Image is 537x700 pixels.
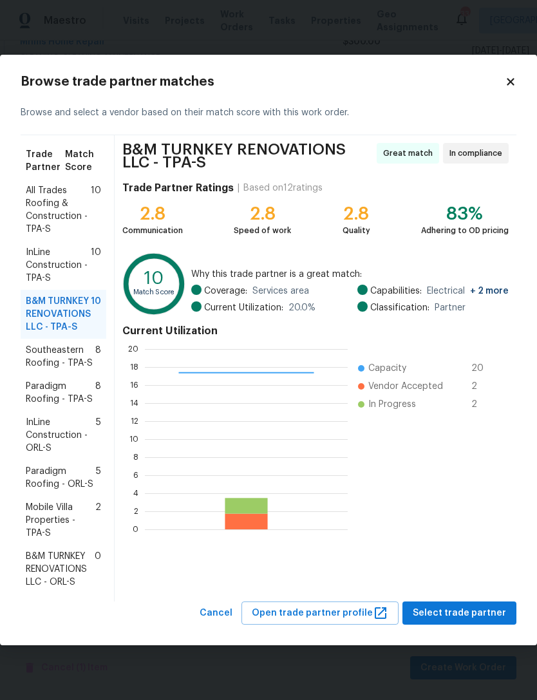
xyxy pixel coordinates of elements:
[252,605,388,621] span: Open trade partner profile
[343,224,370,237] div: Quality
[122,207,183,220] div: 2.8
[234,224,291,237] div: Speed of work
[252,285,309,298] span: Services area
[471,398,492,411] span: 2
[122,325,509,337] h4: Current Utilization
[421,224,509,237] div: Adhering to OD pricing
[368,362,406,375] span: Capacity
[368,380,443,393] span: Vendor Accepted
[243,182,323,194] div: Based on 12 ratings
[191,268,509,281] span: Why this trade partner is a great match:
[26,501,95,540] span: Mobile Villa Properties - TPA-S
[370,285,422,298] span: Capabilities:
[65,148,101,174] span: Match Score
[194,601,238,625] button: Cancel
[128,345,138,353] text: 20
[122,224,183,237] div: Communication
[26,148,65,174] span: Trade Partner
[130,363,138,371] text: 18
[133,453,138,461] text: 8
[368,398,416,411] span: In Progress
[471,380,492,393] span: 2
[26,416,96,455] span: InLine Construction - ORL-S
[133,471,138,479] text: 6
[91,295,101,334] span: 10
[133,289,175,296] text: Match Score
[413,605,506,621] span: Select trade partner
[134,507,138,515] text: 2
[370,301,429,314] span: Classification:
[130,381,138,389] text: 16
[421,207,509,220] div: 83%
[91,184,101,236] span: 10
[288,301,316,314] span: 20.0 %
[435,301,466,314] span: Partner
[129,435,138,443] text: 10
[26,246,91,285] span: InLine Construction - TPA-S
[343,207,370,220] div: 2.8
[26,380,95,406] span: Paradigm Roofing - TPA-S
[402,601,516,625] button: Select trade partner
[96,465,101,491] span: 5
[200,605,232,621] span: Cancel
[96,416,101,455] span: 5
[241,601,399,625] button: Open trade partner profile
[131,417,138,425] text: 12
[449,147,507,160] span: In compliance
[383,147,438,160] span: Great match
[26,550,95,589] span: B&M TURNKEY RENOVATIONS LLC - ORL-S
[234,207,291,220] div: 2.8
[21,91,516,135] div: Browse and select a vendor based on their match score with this work order.
[26,465,96,491] span: Paradigm Roofing - ORL-S
[471,362,492,375] span: 20
[95,344,101,370] span: 8
[26,295,91,334] span: B&M TURNKEY RENOVATIONS LLC - TPA-S
[21,75,505,88] h2: Browse trade partner matches
[204,301,283,314] span: Current Utilization:
[234,182,243,194] div: |
[133,525,138,533] text: 0
[427,285,509,298] span: Electrical
[26,344,95,370] span: Southeastern Roofing - TPA-S
[144,270,164,287] text: 10
[122,182,234,194] h4: Trade Partner Ratings
[95,550,101,589] span: 0
[95,501,101,540] span: 2
[133,489,138,497] text: 4
[122,143,373,169] span: B&M TURNKEY RENOVATIONS LLC - TPA-S
[130,399,138,407] text: 14
[470,287,509,296] span: + 2 more
[95,380,101,406] span: 8
[91,246,101,285] span: 10
[26,184,91,236] span: All Trades Roofing & Construction - TPA-S
[204,285,247,298] span: Coverage:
